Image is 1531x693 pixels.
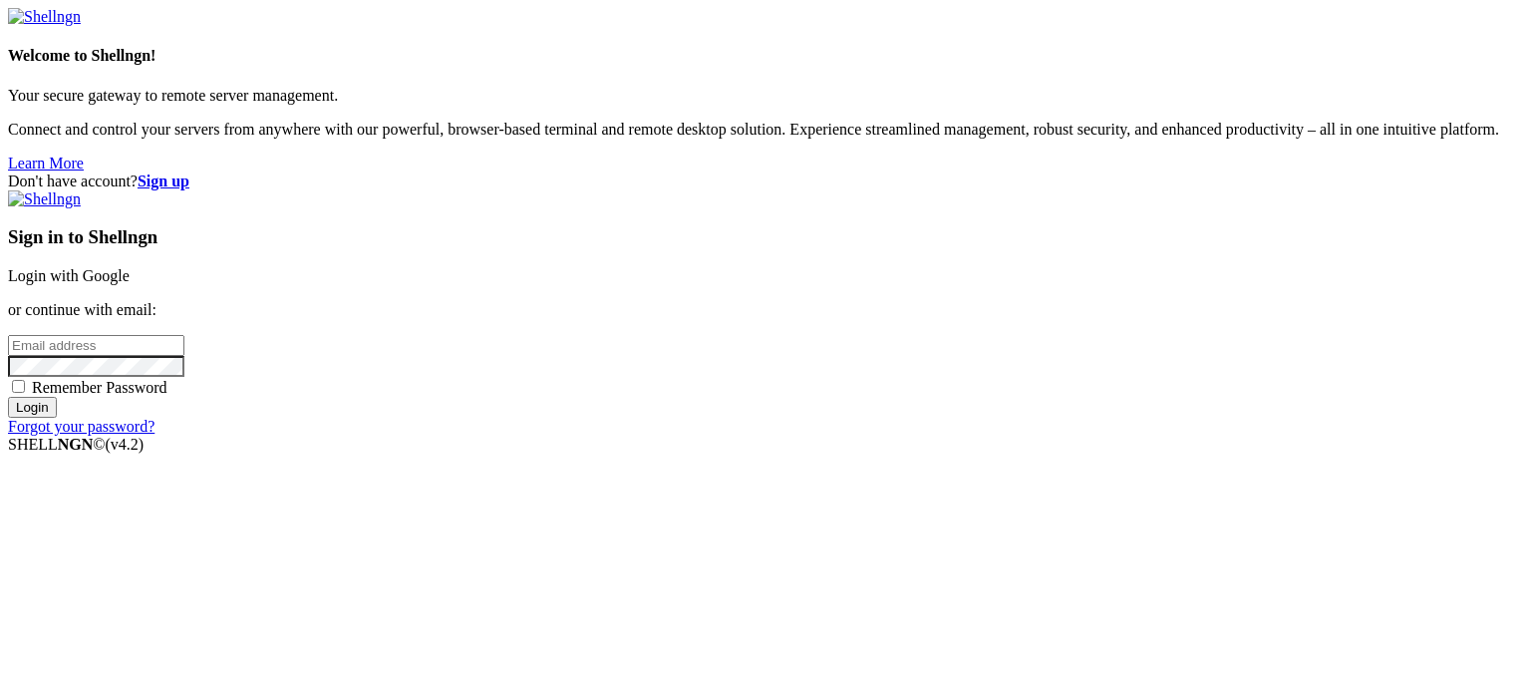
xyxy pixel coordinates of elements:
[32,379,167,396] span: Remember Password
[8,87,1523,105] p: Your secure gateway to remote server management.
[8,155,84,172] a: Learn More
[106,436,145,453] span: 4.2.0
[8,173,1523,190] div: Don't have account?
[8,47,1523,65] h4: Welcome to Shellngn!
[58,436,94,453] b: NGN
[8,121,1523,139] p: Connect and control your servers from anywhere with our powerful, browser-based terminal and remo...
[8,418,154,435] a: Forgot your password?
[8,190,81,208] img: Shellngn
[8,301,1523,319] p: or continue with email:
[8,8,81,26] img: Shellngn
[8,335,184,356] input: Email address
[8,267,130,284] a: Login with Google
[138,173,189,189] a: Sign up
[8,436,144,453] span: SHELL ©
[12,380,25,393] input: Remember Password
[8,397,57,418] input: Login
[8,226,1523,248] h3: Sign in to Shellngn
